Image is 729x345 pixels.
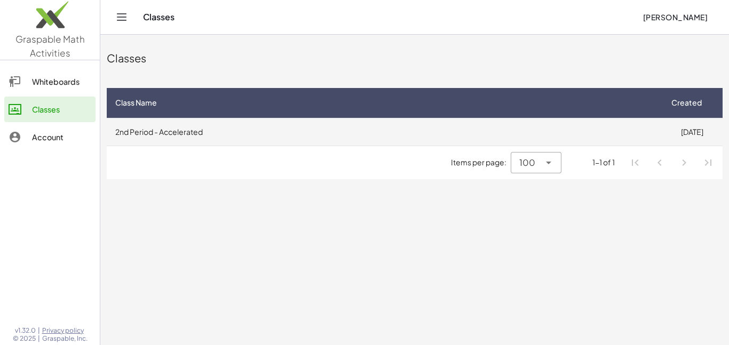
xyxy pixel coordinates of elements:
[4,97,96,122] a: Classes
[671,97,702,108] span: Created
[13,334,36,343] span: © 2025
[38,326,40,335] span: |
[15,326,36,335] span: v1.32.0
[661,118,723,146] td: [DATE]
[113,9,130,26] button: Toggle navigation
[643,12,708,22] span: [PERSON_NAME]
[592,157,615,168] div: 1-1 of 1
[32,75,91,88] div: Whiteboards
[32,103,91,116] div: Classes
[107,118,661,146] td: 2nd Period - Accelerated
[42,326,88,335] a: Privacy policy
[32,131,91,143] div: Account
[451,157,511,168] span: Items per page:
[519,156,535,169] span: 100
[38,334,40,343] span: |
[623,150,720,175] nav: Pagination Navigation
[107,51,723,66] div: Classes
[42,334,88,343] span: Graspable, Inc.
[15,33,85,59] span: Graspable Math Activities
[4,124,96,150] a: Account
[634,7,716,27] button: [PERSON_NAME]
[4,69,96,94] a: Whiteboards
[115,97,157,108] span: Class Name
